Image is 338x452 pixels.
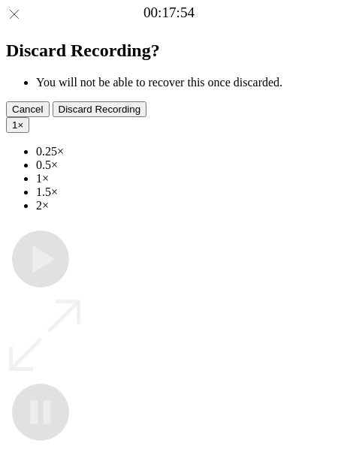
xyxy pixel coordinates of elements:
[36,76,332,89] li: You will not be able to recover this once discarded.
[6,117,29,133] button: 1×
[53,101,147,117] button: Discard Recording
[36,158,332,172] li: 0.5×
[36,185,332,199] li: 1.5×
[36,145,332,158] li: 0.25×
[36,172,332,185] li: 1×
[6,41,332,61] h2: Discard Recording?
[36,199,332,212] li: 2×
[6,101,50,117] button: Cancel
[12,119,17,131] span: 1
[143,5,195,21] a: 00:17:54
